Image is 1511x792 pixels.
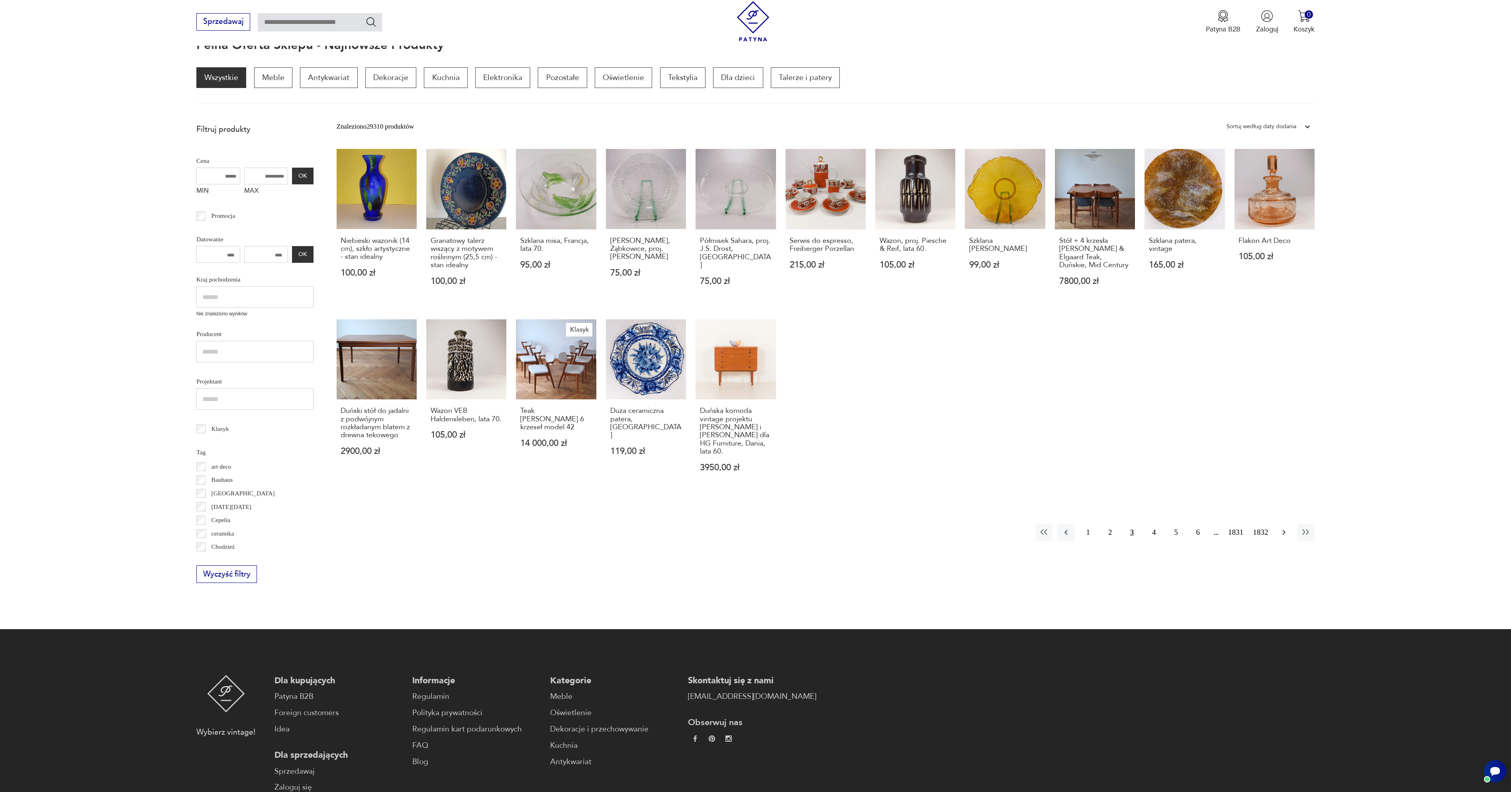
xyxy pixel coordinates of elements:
a: Antykwariat [300,67,357,88]
p: Filtruj produkty [196,124,314,135]
h3: Niebieski wazonik (14 cm), szkło artystyczne - stan idealny [341,237,412,261]
a: Duża ceramiczna patera, PortugaliaDuża ceramiczna patera, [GEOGRAPHIC_DATA]119,00 zł [606,319,686,491]
a: Szklana patera, vintageSzklana patera, vintage165,00 zł [1145,149,1225,304]
p: Tag [196,447,314,458]
p: Dla kupujących [274,675,403,686]
p: 3950,00 zł [700,463,772,472]
h3: Serwis do espresso, Freiberger Porzellan [790,237,861,253]
a: Niebieski wazonik (14 cm), szkło artystyczne - stan idealnyNiebieski wazonik (14 cm), szkło artys... [337,149,417,304]
h3: Wazon VEB Haldensleben, lata 70. [431,407,502,423]
h3: Szklana [PERSON_NAME] [969,237,1041,253]
a: FAQ [412,740,541,751]
p: Dla sprzedających [274,749,403,761]
p: Meble [254,67,292,88]
img: Patyna - sklep z meblami i dekoracjami vintage [733,1,773,41]
div: 0 [1305,10,1313,19]
p: Nie znaleziono wyników [196,310,314,318]
p: [GEOGRAPHIC_DATA] [212,488,275,499]
h1: Pełna oferta sklepu - najnowsze produkty [196,39,444,52]
p: 75,00 zł [610,269,682,277]
h3: Szklana misa, Francja, lata 70. [520,237,592,253]
p: 75,00 zł [700,277,772,286]
a: Idea [274,724,403,735]
a: Szklana patera BrockwitzSzklana [PERSON_NAME]99,00 zł [965,149,1045,304]
a: Dekoracje i przechowywanie [550,724,678,735]
img: da9060093f698e4c3cedc1453eec5031.webp [692,735,698,742]
h3: Granatowy talerz wiszący z motywem roślinnym (25,5 cm) - stan idealny [431,237,502,270]
h3: Flakon Art Deco [1239,237,1310,245]
a: Dla dzieci [713,67,763,88]
p: Koszyk [1293,25,1315,34]
p: Producent [196,329,314,339]
p: 95,00 zł [520,261,592,269]
a: Ikona medaluPatyna B2B [1206,10,1241,34]
p: 119,00 zł [610,447,682,456]
button: 4 [1145,524,1162,541]
p: Cepelia [212,515,231,525]
h3: Stół + 4 krzesła [PERSON_NAME] & Elgaard Teak, Duńskie, Mid Century [1059,237,1131,270]
p: Kategorie [550,675,678,686]
a: Stół + 4 krzesła Schonning & Elgaard Teak, Duńskie, Mid CenturyStół + 4 krzesła [PERSON_NAME] & E... [1055,149,1135,304]
button: 3 [1123,524,1141,541]
h3: Szklana patera, vintage [1149,237,1221,253]
a: KlasykTeak Kai Kristiansen 6 krzeseł model 42Teak [PERSON_NAME] 6 krzeseł model 4214 000,00 zł [516,319,596,491]
h3: Półmisek Sahara, proj. J.S. Drost, [GEOGRAPHIC_DATA] [700,237,772,270]
p: Bauhaus [212,475,233,485]
button: OK [292,246,314,263]
a: Szklana misa, Francja, lata 70.Szklana misa, Francja, lata 70.95,00 zł [516,149,596,304]
a: Wszystkie [196,67,246,88]
a: Granatowy talerz wiszący z motywem roślinnym (25,5 cm) - stan idealnyGranatowy talerz wiszący z m... [426,149,506,304]
img: Patyna - sklep z meblami i dekoracjami vintage [207,675,245,712]
h3: Teak [PERSON_NAME] 6 krzeseł model 42 [520,407,592,431]
p: Projektant [196,376,314,387]
a: Oświetlenie [550,707,678,719]
p: 165,00 zł [1149,261,1221,269]
img: 37d27d81a828e637adc9f9cb2e3d3a8a.webp [709,735,715,742]
a: Kuchnia [424,67,467,88]
label: MIN [196,184,240,199]
a: [EMAIL_ADDRESS][DOMAIN_NAME] [688,691,816,702]
a: Kuchnia [550,740,678,751]
a: Talerze i patery [771,67,840,88]
p: [DATE][DATE] [212,502,251,512]
p: Patyna B2B [1206,25,1241,34]
p: 14 000,00 zł [520,439,592,448]
a: Serwis do espresso, Freiberger PorzellanSerwis do espresso, Freiberger Porzellan215,00 zł [786,149,866,304]
button: OK [292,168,314,184]
button: 1832 [1250,524,1270,541]
a: Tekstylia [660,67,706,88]
a: Regulamin [412,691,541,702]
p: Obserwuj nas [688,717,816,728]
p: Zaloguj [1256,25,1278,34]
a: Patera Igloo, Ząbkowice, proj. Eryka Trzewik-Drost[PERSON_NAME], Ząbkowice, proj. [PERSON_NAME]75... [606,149,686,304]
p: Kraj pochodzenia [196,274,314,285]
p: Elektronika [475,67,530,88]
a: Wazon, proj. Piesche & Reif, lata 60.Wazon, proj. Piesche & Reif, lata 60.105,00 zł [875,149,955,304]
h3: Duńska komoda vintage projektu [PERSON_NAME] i [PERSON_NAME] dla HG Furniture, Dania, lata 60. [700,407,772,456]
img: Ikona koszyka [1298,10,1310,22]
h3: [PERSON_NAME], Ząbkowice, proj. [PERSON_NAME] [610,237,682,261]
p: Ćmielów [212,555,234,565]
button: Szukaj [365,16,377,27]
p: ceramika [212,528,234,539]
a: Blog [412,756,541,768]
p: Klasyk [212,424,229,434]
button: Wyczyść filtry [196,565,257,583]
p: 100,00 zł [431,277,502,286]
iframe: Smartsupp widget button [1484,760,1506,782]
img: c2fd9cf7f39615d9d6839a72ae8e59e5.webp [725,735,732,742]
a: Sprzedawaj [196,19,250,25]
a: Pozostałe [538,67,587,88]
p: 105,00 zł [1239,252,1310,261]
img: Ikona medalu [1217,10,1229,22]
button: 1 [1080,524,1097,541]
button: 1831 [1226,524,1246,541]
img: Ikonka użytkownika [1261,10,1273,22]
p: 7800,00 zł [1059,277,1131,286]
div: Znaleziono 29310 produktów [337,121,414,132]
a: Oświetlenie [595,67,652,88]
